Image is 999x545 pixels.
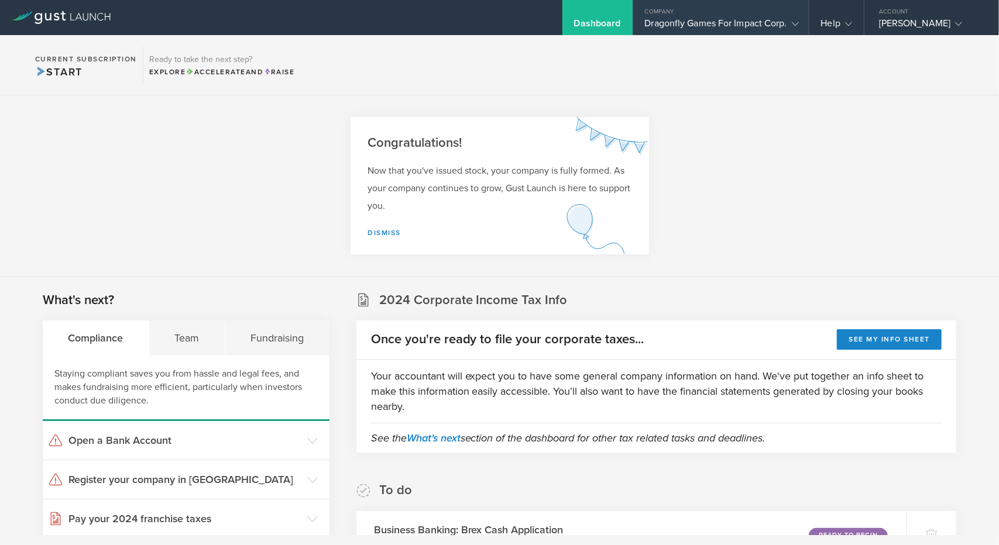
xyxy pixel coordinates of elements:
[821,18,852,35] div: Help
[43,320,149,356] div: Compliance
[149,320,225,356] div: Team
[149,56,294,64] h3: Ready to take the next step?
[368,229,401,237] a: Dismiss
[68,433,301,448] h3: Open a Bank Account
[940,489,999,545] iframe: Chat Widget
[186,68,246,76] span: Accelerate
[68,472,301,487] h3: Register your company in [GEOGRAPHIC_DATA]
[68,511,301,526] h3: Pay your 2024 franchise taxes
[371,368,942,414] p: Your accountant will expect you to have some general company information on hand. We've put toget...
[149,67,294,77] div: Explore
[645,18,797,35] div: Dragonfly Games For Impact Corp.
[379,292,568,309] h2: 2024 Corporate Income Tax Info
[186,68,264,76] span: and
[837,329,942,350] button: See my info sheet
[574,18,621,35] div: Dashboard
[879,18,979,35] div: [PERSON_NAME]
[368,134,631,151] h2: Congratulations!
[35,56,137,63] h2: Current Subscription
[407,432,461,444] a: What's next
[379,482,412,499] h2: To do
[35,65,83,78] span: Start
[374,522,564,537] h3: Business Banking: Brex Cash Application
[263,68,294,76] span: Raise
[809,528,888,543] div: Ready to Begin
[143,47,300,83] div: Ready to take the next step?ExploreAccelerateandRaise
[371,432,765,444] em: See the section of the dashboard for other tax related tasks and deadlines.
[371,331,644,348] h2: Once you're ready to file your corporate taxes...
[43,292,114,309] h2: What's next?
[225,320,329,356] div: Fundraising
[368,162,631,215] p: Now that you've issued stock, your company is fully formed. As your company continues to grow, Gu...
[43,356,329,421] div: Staying compliant saves you from hassle and legal fees, and makes fundraising more efficient, par...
